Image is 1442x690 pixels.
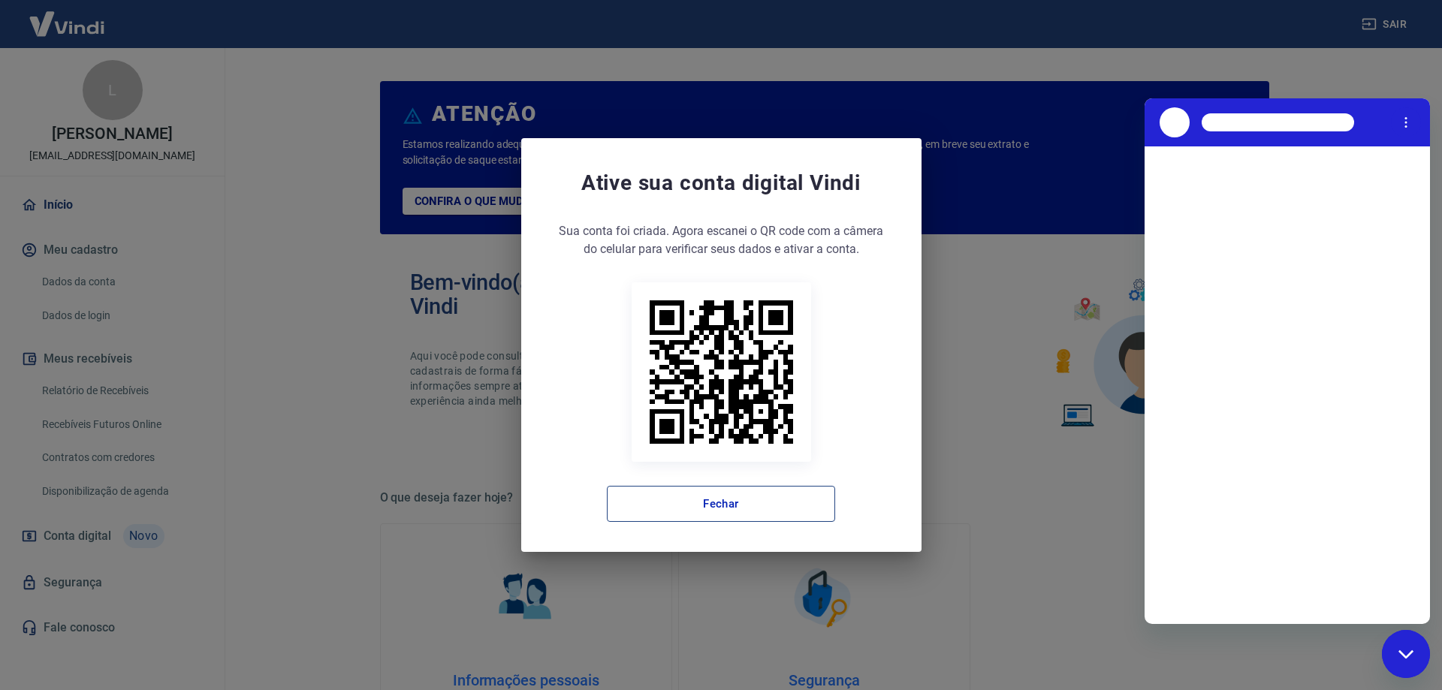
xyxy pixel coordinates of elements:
[1382,630,1430,678] iframe: Botão para abrir a janela de mensagens, conversa em andamento
[607,486,835,522] button: Fechar
[581,168,861,198] span: Ative sua conta digital Vindi
[551,222,891,258] span: Sua conta foi criada. Agora escanei o QR code com a câmera do celular para verificar seus dados e...
[1145,98,1430,624] iframe: Janela de mensagens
